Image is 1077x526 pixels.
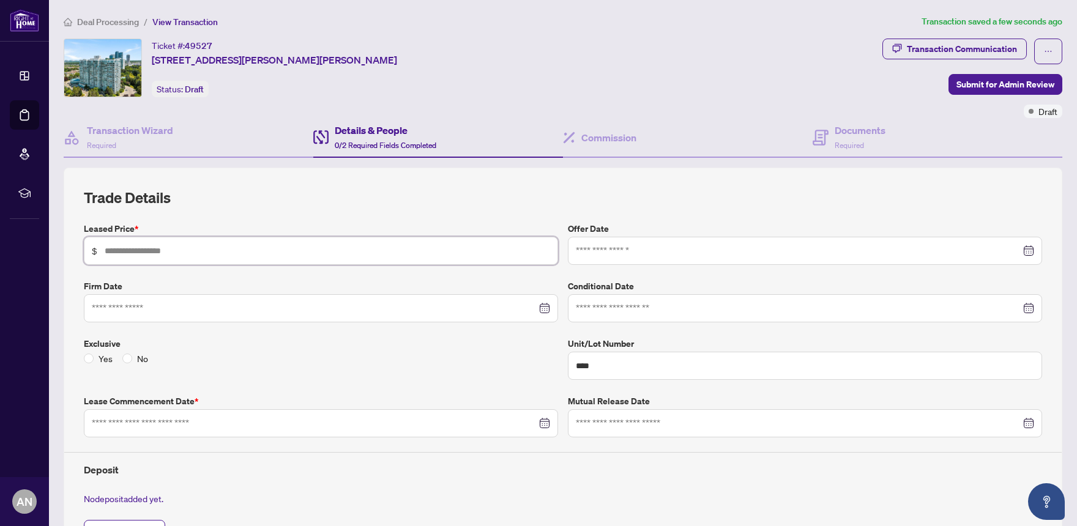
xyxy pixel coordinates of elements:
span: View Transaction [152,17,218,28]
label: Firm Date [84,280,558,293]
span: Required [835,141,864,150]
div: Ticket #: [152,39,212,53]
label: Mutual Release Date [568,394,1042,408]
button: Transaction Communication [882,39,1027,59]
span: home [64,18,72,26]
span: Draft [1038,105,1057,118]
span: Required [87,141,116,150]
label: Lease Commencement Date [84,394,558,408]
h4: Details & People [335,123,436,138]
span: 0/2 Required Fields Completed [335,141,436,150]
h4: Documents [835,123,885,138]
span: Submit for Admin Review [956,75,1054,94]
span: No [132,352,153,365]
span: AN [17,493,32,510]
label: Offer Date [568,222,1042,235]
h4: Transaction Wizard [87,123,173,138]
h4: Deposit [84,462,1042,477]
span: Draft [185,84,204,95]
span: Deal Processing [77,17,139,28]
span: 49527 [185,40,212,51]
span: $ [92,244,97,257]
span: [STREET_ADDRESS][PERSON_NAME][PERSON_NAME] [152,53,397,67]
div: Transaction Communication [907,39,1017,59]
li: / [144,15,147,29]
h4: Commission [581,130,636,145]
label: Conditional Date [568,280,1042,293]
span: No deposit added yet. [84,493,163,504]
span: Yes [94,352,117,365]
div: Status: [152,81,209,97]
span: ellipsis [1044,47,1053,56]
label: Leased Price [84,222,558,235]
button: Submit for Admin Review [948,74,1062,95]
img: IMG-N12270937_1.jpg [64,39,141,97]
img: logo [10,9,39,32]
label: Unit/Lot Number [568,337,1042,350]
h2: Trade Details [84,188,1042,207]
button: Open asap [1028,483,1065,520]
label: Exclusive [84,337,558,350]
article: Transaction saved a few seconds ago [922,15,1062,29]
